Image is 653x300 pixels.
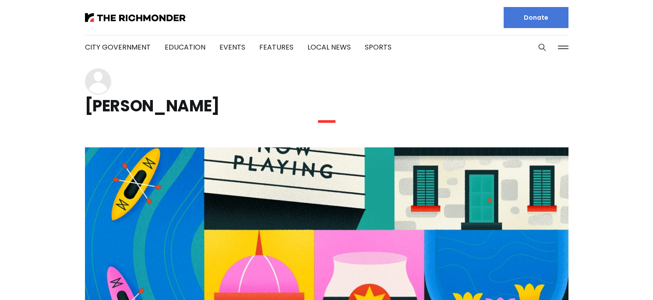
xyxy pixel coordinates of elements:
a: Donate [504,7,568,28]
a: City Government [85,42,151,52]
img: The Richmonder [85,13,186,22]
h1: [PERSON_NAME] [85,99,568,113]
a: Events [219,42,245,52]
a: Features [259,42,293,52]
iframe: portal-trigger [579,257,653,300]
a: Sports [365,42,392,52]
a: Education [165,42,205,52]
a: Local News [307,42,351,52]
button: Search this site [536,41,549,54]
